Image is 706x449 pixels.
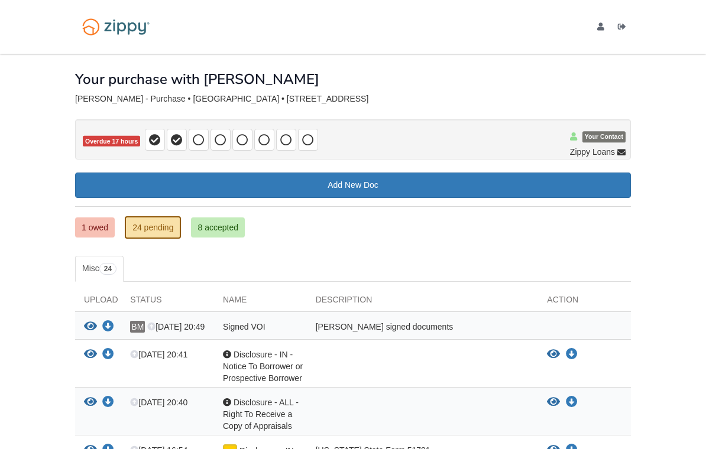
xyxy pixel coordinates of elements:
[83,136,140,147] span: Overdue 17 hours
[191,217,245,237] a: 8 accepted
[566,350,578,359] a: Download Disclosure - IN - Notice To Borrower or Prospective Borrower
[597,22,609,34] a: edit profile
[223,322,265,331] span: Signed VOI
[84,321,97,333] button: View Signed VOI
[102,350,114,360] a: Download Disclosure - IN - Notice To Borrower or Prospective Borrower
[214,294,307,311] div: Name
[538,294,631,311] div: Action
[75,217,115,237] a: 1 owed
[125,216,181,239] a: 24 pending
[547,349,560,360] button: View Disclosure - IN - Notice To Borrower or Prospective Borrower
[223,398,299,431] span: Disclosure - ALL - Right To Receive a Copy of Appraisals
[582,132,626,143] span: Your Contact
[75,173,631,198] a: Add New Doc
[570,146,615,158] span: Zippy Loans
[102,398,114,408] a: Download Disclosure - ALL - Right To Receive a Copy of Appraisals
[566,398,578,407] a: Download Disclosure - ALL - Right To Receive a Copy of Appraisals
[75,13,157,41] img: Logo
[618,22,631,34] a: Log out
[121,294,214,311] div: Status
[147,322,205,331] span: [DATE] 20:49
[130,398,187,407] span: [DATE] 20:40
[84,396,97,409] button: View Disclosure - ALL - Right To Receive a Copy of Appraisals
[102,323,114,332] a: Download Signed VOI
[130,350,187,359] span: [DATE] 20:41
[130,321,145,333] span: BM
[75,294,121,311] div: Upload
[75,256,124,282] a: Misc
[307,294,539,311] div: Description
[547,396,560,408] button: View Disclosure - ALL - Right To Receive a Copy of Appraisals
[223,350,303,383] span: Disclosure - IN - Notice To Borrower or Prospective Borrower
[84,349,97,361] button: View Disclosure - IN - Notice To Borrower or Prospective Borrower
[75,71,319,87] h1: Your purchase with [PERSON_NAME]
[75,94,631,104] div: [PERSON_NAME] - Purchase • [GEOGRAPHIC_DATA] • [STREET_ADDRESS]
[99,263,116,275] span: 24
[307,321,539,336] div: [PERSON_NAME] signed documents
